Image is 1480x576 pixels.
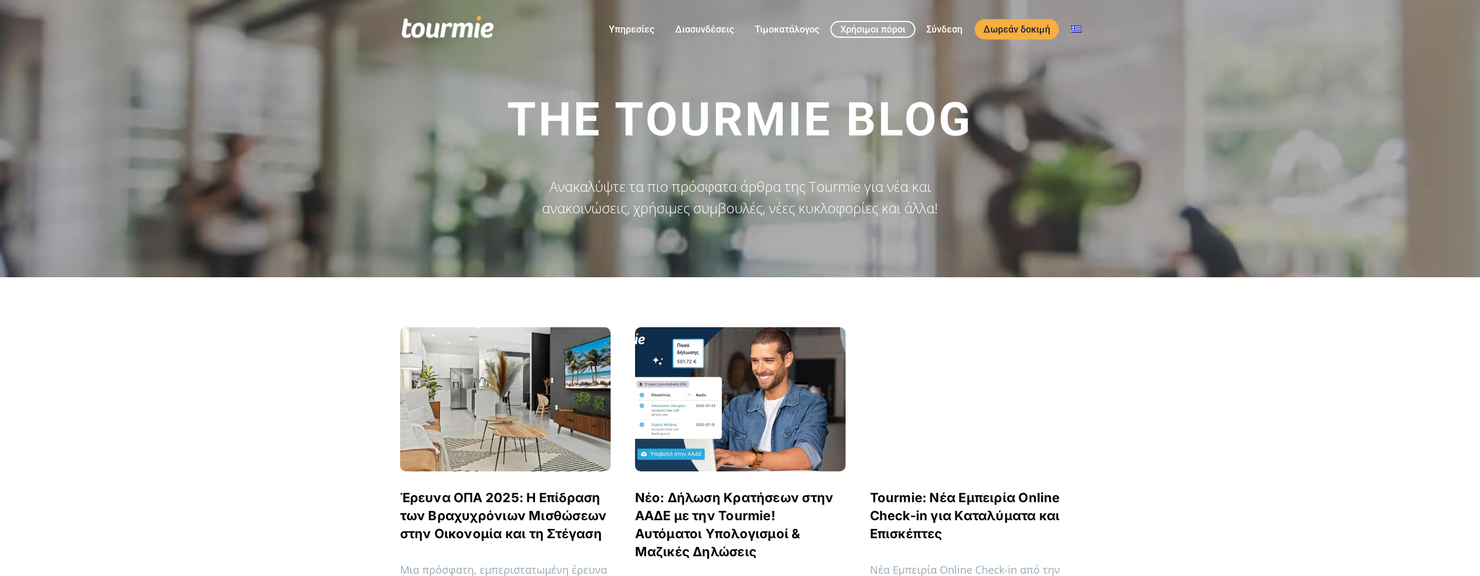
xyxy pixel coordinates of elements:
[507,92,973,147] span: The Tourmie Blog
[542,177,938,217] span: Ανακαλύψτε τα πιο πρόσφατα άρθρα της Tourmie για νέα και ανακοινώσεις, χρήσιμες συμβουλές, νέες κ...
[746,22,828,37] a: Τιμοκατάλογος
[666,22,743,37] a: Διασυνδέσεις
[975,19,1059,40] a: Δωρεάν δοκιμή
[635,490,834,559] a: Νέο: Δήλωση Κρατήσεων στην ΑΑΔΕ με την Tourmie! Αυτόματοι Υπολογισμοί & Μαζικές Δηλώσεις
[918,22,971,37] a: Σύνδεση
[400,490,607,541] a: Έρευνα ΟΠΑ 2025: Η Επίδραση των Βραχυχρόνιων Μισθώσεων στην Οικονομία και τη Στέγαση
[830,21,915,38] a: Χρήσιμοι πόροι
[870,490,1060,541] a: Tourmie: Νέα Εμπειρία Online Check-in για Καταλύματα και Επισκέπτες
[600,22,663,37] a: Υπηρεσίες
